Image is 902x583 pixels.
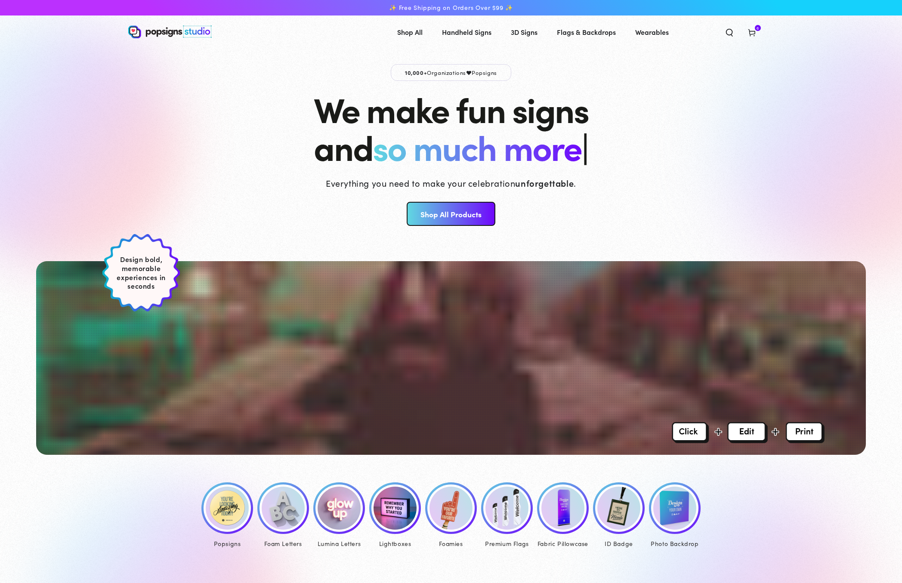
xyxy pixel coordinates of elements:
[557,26,616,38] span: Flags & Backdrops
[479,482,535,549] a: Premium Feather Flags Premium Flags
[550,21,622,43] a: Flags & Backdrops
[374,487,417,530] img: Lumina Lightboxes
[672,422,825,443] img: Overlay Image
[369,538,421,549] div: Lightboxes
[649,538,701,549] div: Photo Backdrop
[199,482,255,549] a: Popsigns Popsigns
[485,487,528,530] img: Premium Feather Flags
[407,202,495,226] a: Shop All Products
[389,4,513,12] span: ✨ Free Shipping on Orders Over $99 ✨
[423,482,479,549] a: Foamies® Foamies
[425,538,477,549] div: Foamies
[535,482,591,549] a: Fabric Pillowcase Fabric Pillowcase
[757,25,759,31] span: 6
[511,26,537,38] span: 3D Signs
[397,26,423,38] span: Shop All
[541,487,584,530] img: Fabric Pillowcase
[367,482,423,549] a: Lumina Lightboxes Lightboxes
[593,538,645,549] div: ID Badge
[635,26,669,38] span: Wearables
[311,482,367,549] a: Lumina Letters Lumina Letters
[391,21,429,43] a: Shop All
[442,26,491,38] span: Handheld Signs
[314,89,588,165] h1: We make fun signs and
[405,68,427,76] span: 10,000+
[515,177,574,189] strong: unforgettable
[647,482,703,549] a: Photo Backdrop Photo Backdrop
[391,64,511,81] p: Organizations Popsigns
[591,482,647,549] a: ID Badge ID Badge
[326,177,576,189] p: Everything you need to make your celebration .
[318,487,361,530] img: Lumina Letters
[504,21,544,43] a: 3D Signs
[537,538,589,549] div: Fabric Pillowcase
[718,22,741,41] summary: Search our site
[257,538,309,549] div: Foam Letters
[128,25,212,38] img: Popsigns Studio
[481,538,533,549] div: Premium Flags
[653,487,696,530] img: Photo Backdrop
[201,538,253,549] div: Popsigns
[581,122,588,170] span: |
[313,538,365,549] div: Lumina Letters
[436,21,498,43] a: Handheld Signs
[597,487,640,530] img: ID Badge
[255,482,311,549] a: Foam Letters Foam Letters
[373,122,581,170] span: so much more
[262,487,305,530] img: Foam Letters
[429,487,473,530] img: Foamies®
[206,487,249,530] img: Popsigns
[629,21,675,43] a: Wearables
